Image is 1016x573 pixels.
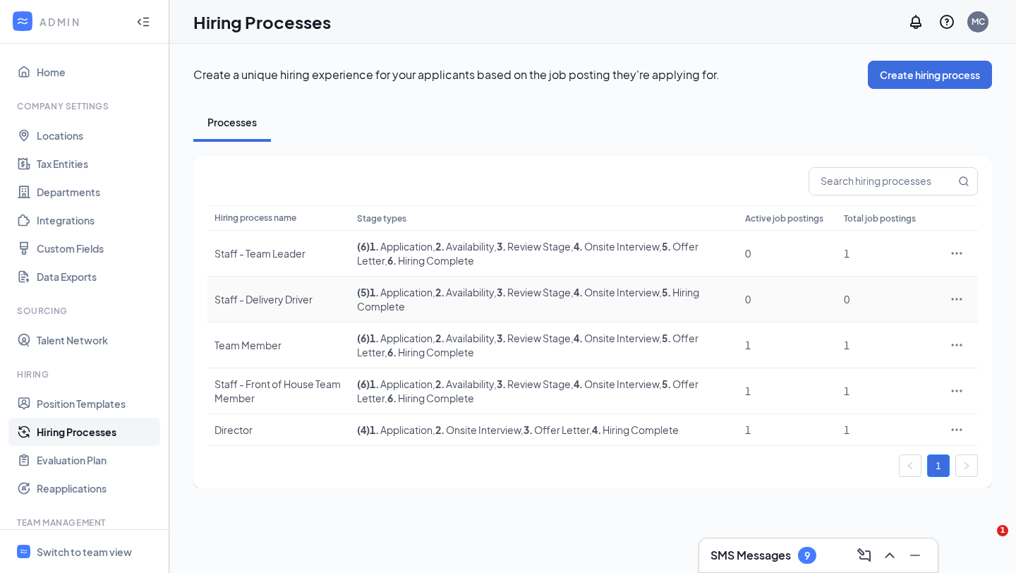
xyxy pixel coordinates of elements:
svg: Collapse [136,15,150,29]
button: ChevronUp [878,544,901,567]
th: Stage types [350,205,738,231]
b: 2 . [435,423,445,436]
div: 1 [844,246,929,260]
span: ( 5 ) [357,286,370,298]
div: 9 [804,550,810,562]
svg: WorkstreamLogo [19,547,28,556]
b: 1 . [370,423,379,436]
li: 1 [927,454,950,477]
button: Create hiring process [868,61,992,89]
span: Application [370,423,433,436]
b: 6 . [387,346,397,358]
div: Team Member [214,338,343,352]
b: 5 . [662,240,671,253]
span: , Onsite Interview [571,286,659,298]
div: Team Management [17,517,155,529]
span: Application [370,240,433,253]
span: Application [370,332,433,344]
div: 1 [844,423,929,437]
div: Processes [207,115,257,129]
span: left [906,462,914,470]
b: 3 . [497,240,506,253]
button: left [899,454,921,477]
b: 1 . [370,378,379,390]
span: , Hiring Complete [385,254,474,267]
svg: MagnifyingGlass [958,176,969,187]
a: Hiring Processes [37,418,157,446]
svg: Ellipses [950,292,964,306]
span: Application [370,378,433,390]
span: , Availability [433,286,494,298]
span: Application [370,286,433,298]
svg: Ellipses [950,423,964,437]
div: Staff - Team Leader [214,246,343,260]
span: , Review Stage [494,332,571,344]
a: Talent Network [37,326,157,354]
b: 4 . [574,378,583,390]
svg: Ellipses [950,246,964,260]
b: 5 . [662,332,671,344]
svg: Notifications [907,13,924,30]
span: , Onsite Interview [571,240,659,253]
span: 1 [745,423,751,436]
svg: WorkstreamLogo [16,14,30,28]
a: Data Exports [37,263,157,291]
button: right [955,454,978,477]
th: Total job postings [837,205,936,231]
span: , Availability [433,240,494,253]
svg: Ellipses [950,338,964,352]
b: 2 . [435,286,445,298]
span: 0 [745,247,751,260]
iframe: Intercom live chat [968,525,1002,559]
span: Hiring process name [214,212,296,223]
button: Minimize [904,544,926,567]
a: Home [37,58,157,86]
span: right [962,462,971,470]
span: ( 6 ) [357,332,370,344]
a: Departments [37,178,157,206]
span: , Review Stage [494,378,571,390]
button: ComposeMessage [853,544,876,567]
span: , Hiring Complete [385,392,474,404]
b: 4 . [574,286,583,298]
a: Integrations [37,206,157,234]
span: ( 6 ) [357,240,370,253]
div: Staff - Front of House Team Member [214,377,343,405]
b: 1 . [370,240,379,253]
div: MC [972,16,985,28]
b: 5 . [662,378,671,390]
span: 0 [745,293,751,306]
a: Reapplications [37,474,157,502]
div: 0 [844,292,929,306]
svg: QuestionInfo [938,13,955,30]
b: 2 . [435,378,445,390]
h1: Hiring Processes [193,10,331,34]
a: Locations [37,121,157,150]
b: 6 . [387,392,397,404]
b: 1 . [370,332,379,344]
li: Previous Page [899,454,921,477]
span: ( 6 ) [357,378,370,390]
span: , Availability [433,332,494,344]
span: 1 [997,525,1008,536]
span: ( 4 ) [357,423,370,436]
h3: SMS Messages [710,548,791,563]
b: 3 . [497,378,506,390]
div: Sourcing [17,305,155,317]
b: 5 . [662,286,671,298]
a: Tax Entities [37,150,157,178]
div: Director [214,423,343,437]
div: 1 [844,384,929,398]
input: Search hiring processes [809,168,955,195]
b: 2 . [435,332,445,344]
a: 1 [928,455,949,476]
a: Position Templates [37,390,157,418]
span: , Hiring Complete [385,346,474,358]
svg: ChevronUp [881,547,898,564]
div: ADMIN [40,15,123,29]
span: , Onsite Interview [433,423,521,436]
b: 1 . [370,286,379,298]
b: 4 . [574,332,583,344]
span: 1 [745,385,751,397]
b: 3 . [497,332,506,344]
